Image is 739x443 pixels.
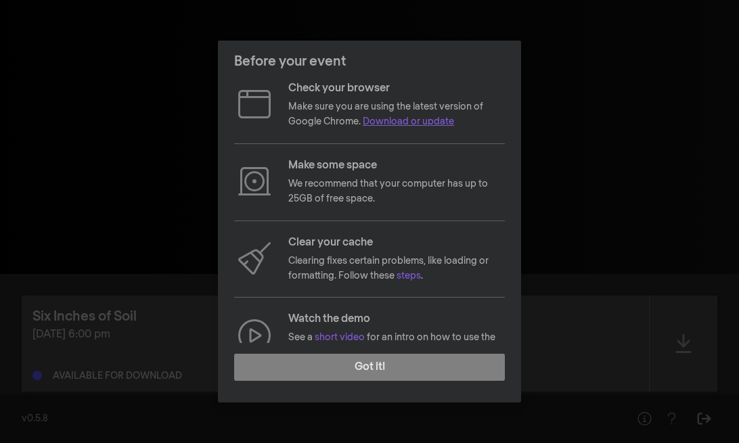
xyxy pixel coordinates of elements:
[288,311,505,327] p: Watch the demo
[288,330,505,360] p: See a for an intro on how to use the Kinema Offline Player.
[218,41,521,83] header: Before your event
[397,271,421,281] a: steps
[288,158,505,174] p: Make some space
[288,177,505,207] p: We recommend that your computer has up to 25GB of free space.
[315,333,365,342] a: short video
[288,99,505,130] p: Make sure you are using the latest version of Google Chrome.
[288,254,505,284] p: Clearing fixes certain problems, like loading or formatting. Follow these .
[288,80,505,97] p: Check your browser
[363,117,454,126] a: Download or update
[288,235,505,251] p: Clear your cache
[234,354,505,381] button: Got it!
